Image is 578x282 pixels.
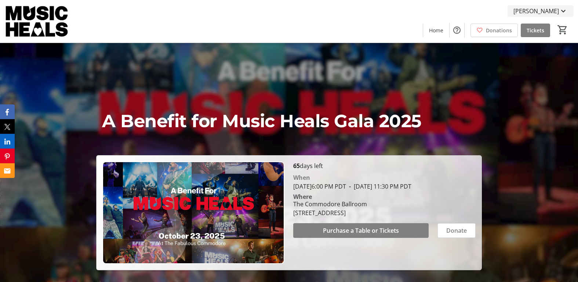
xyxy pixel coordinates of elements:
button: [PERSON_NAME] [508,5,574,17]
div: Where [293,194,312,200]
div: [STREET_ADDRESS] [293,208,367,217]
button: Purchase a Table or Tickets [293,223,428,238]
a: Tickets [521,24,550,37]
button: Donate [437,223,476,238]
span: Donations [486,26,512,34]
span: [DATE] 6:00 PM PDT [293,182,346,190]
span: Purchase a Table or Tickets [323,226,399,235]
span: [PERSON_NAME] [513,7,559,15]
span: Donate [446,226,467,235]
span: - [346,182,354,190]
button: Cart [556,23,569,36]
div: When [293,173,310,182]
a: Donations [470,24,518,37]
div: The Commodore Ballroom [293,200,367,208]
span: Tickets [527,26,544,34]
span: Home [429,26,443,34]
button: Help [450,23,464,38]
img: Music Heals Charitable Foundation's Logo [4,3,70,40]
a: Home [423,24,449,37]
span: 65 [293,162,300,170]
img: Campaign CTA Media Photo [102,161,284,264]
span: [DATE] 11:30 PM PDT [346,182,411,190]
p: days left [293,161,475,170]
span: A Benefit for Music Heals Gala 2025 [102,110,422,132]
